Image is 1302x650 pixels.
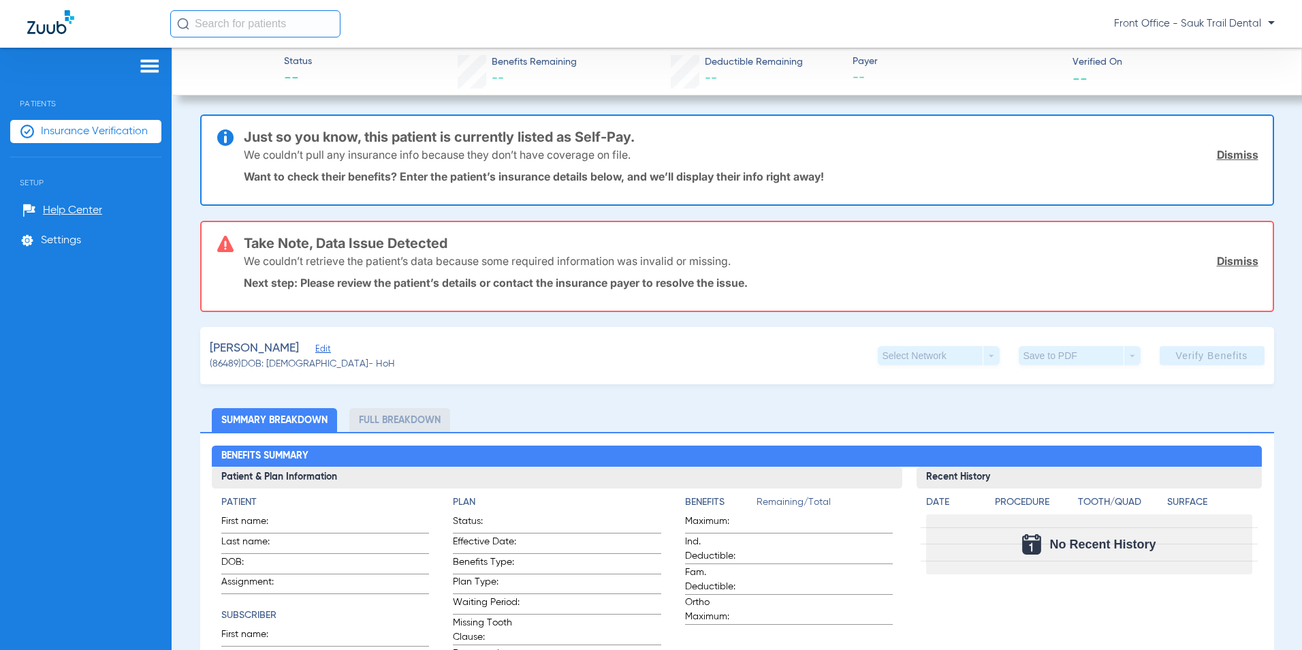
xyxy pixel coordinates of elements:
span: Ind. Deductible: [685,535,752,563]
span: Status: [453,514,520,533]
a: Dismiss [1217,254,1258,268]
li: Full Breakdown [349,408,450,432]
span: Edit [315,344,328,357]
span: Assignment: [221,575,288,593]
h4: Tooth/Quad [1078,495,1163,510]
span: -- [1073,71,1087,85]
span: Status [284,55,312,69]
input: Search for patients [170,10,340,37]
img: info-icon [217,129,234,146]
span: (86489) DOB: [DEMOGRAPHIC_DATA] - HoH [210,357,395,371]
img: Zuub Logo [27,10,74,34]
span: Effective Date: [453,535,520,553]
a: Dismiss [1217,148,1258,161]
span: Benefits Type: [453,555,520,574]
span: Patients [10,78,161,108]
span: Setup [10,157,161,187]
h4: Subscriber [221,608,429,623]
img: Search Icon [177,18,189,30]
h4: Procedure [995,495,1073,510]
span: Payer [853,55,1060,69]
span: -- [492,72,504,84]
h4: Surface [1167,495,1252,510]
a: Help Center [22,204,102,217]
h3: Patient & Plan Information [212,467,902,489]
span: [PERSON_NAME] [210,340,299,357]
span: Benefits Remaining [492,55,577,69]
p: Next step: Please review the patient’s details or contact the insurance payer to resolve the issue. [244,276,1258,290]
h4: Plan [453,495,661,510]
span: Settings [41,234,81,247]
span: Front Office - Sauk Trail Dental [1114,17,1275,31]
app-breakdown-title: Tooth/Quad [1078,495,1163,514]
app-breakdown-title: Benefits [685,495,757,514]
span: DOB: [221,555,288,574]
li: Summary Breakdown [212,408,337,432]
span: -- [705,72,717,84]
span: -- [853,69,1060,87]
p: Want to check their benefits? Enter the patient’s insurance details below, and we’ll display thei... [244,170,1258,183]
span: Fam. Deductible: [685,566,752,594]
span: Last name: [221,535,288,553]
span: Waiting Period: [453,595,520,614]
span: Help Center [43,204,102,217]
span: Maximum: [685,514,752,533]
iframe: Chat Widget [1234,585,1302,650]
span: Remaining/Total [757,495,893,514]
h3: Recent History [917,467,1262,489]
h4: Date [926,495,983,510]
span: Deductible Remaining [705,55,803,69]
app-breakdown-title: Date [926,495,983,514]
app-breakdown-title: Procedure [995,495,1073,514]
span: Plan Type: [453,575,520,593]
img: hamburger-icon [139,58,161,74]
h3: Just so you know, this patient is currently listed as Self-Pay. [244,130,1258,144]
h3: Take Note, Data Issue Detected [244,236,1258,250]
h2: Benefits Summary [212,446,1262,467]
h4: Patient [221,495,429,510]
p: We couldn’t pull any insurance info because they don’t have coverage on file. [244,148,631,161]
img: Calendar [1022,534,1041,555]
span: Verified On [1073,55,1280,69]
span: No Recent History [1049,538,1156,551]
app-breakdown-title: Surface [1167,495,1252,514]
span: Missing Tooth Clause: [453,616,520,645]
img: error-icon [217,236,234,252]
p: We couldn’t retrieve the patient’s data because some required information was invalid or missing. [244,254,731,268]
span: First name: [221,514,288,533]
span: First name: [221,628,288,646]
span: Insurance Verification [41,125,148,138]
span: -- [284,69,312,89]
span: Ortho Maximum: [685,595,752,624]
h4: Benefits [685,495,757,510]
